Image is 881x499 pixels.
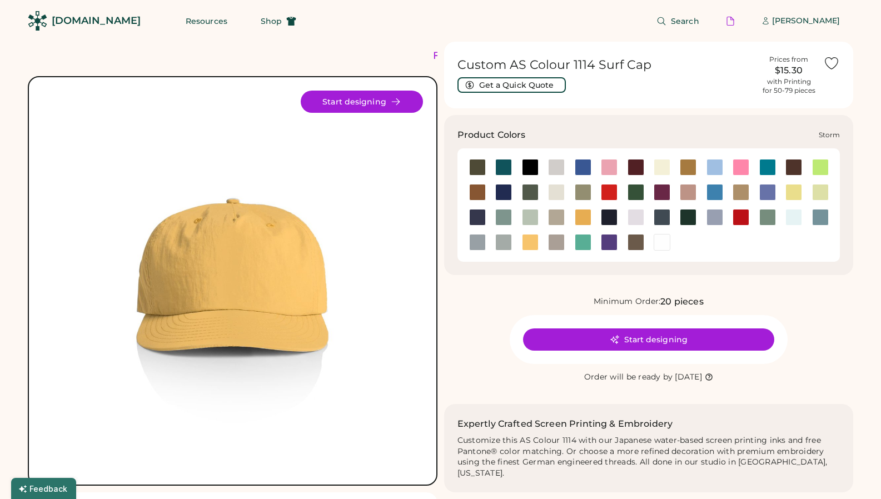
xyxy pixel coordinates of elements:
img: Rendered Logo - Screens [28,11,47,31]
div: Prices from [769,55,808,64]
h2: Expertly Crafted Screen Printing & Embroidery [457,417,673,431]
button: Search [643,10,713,32]
button: Resources [172,10,241,32]
span: Shop [261,17,282,25]
button: Shop [247,10,310,32]
button: Get a Quick Quote [457,77,566,93]
div: Customize this AS Colour 1114 with our Japanese water-based screen printing inks and free Pantone... [457,435,840,480]
div: 1114 Style Image [42,91,423,471]
button: Start designing [301,91,423,113]
div: FREE SHIPPING [433,48,529,63]
h1: Custom AS Colour 1114 Surf Cap [457,57,755,73]
img: AS Colour 1114 Product Image [42,91,423,471]
h3: Product Colors [457,128,526,142]
div: [DOMAIN_NAME] [52,14,141,28]
div: Order will be ready by [584,372,673,383]
div: $15.30 [761,64,817,77]
div: Storm [819,131,840,139]
div: [DATE] [675,372,702,383]
div: 20 pieces [660,295,703,308]
button: Start designing [523,328,774,351]
div: with Printing for 50-79 pieces [763,77,815,95]
div: Minimum Order: [594,296,661,307]
span: Search [671,17,699,25]
div: [PERSON_NAME] [772,16,840,27]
